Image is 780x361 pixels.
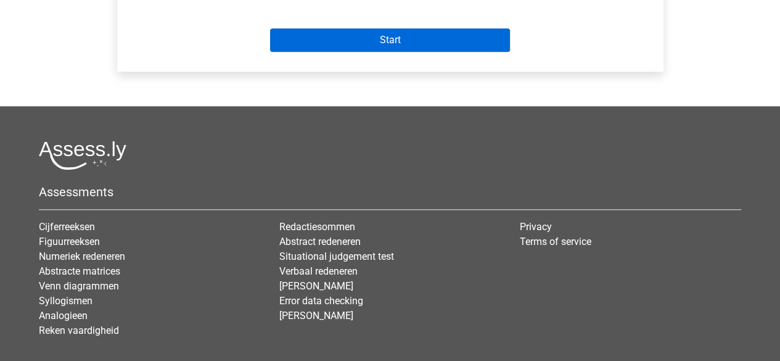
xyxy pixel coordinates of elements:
a: Syllogismen [39,295,92,307]
a: [PERSON_NAME] [279,310,353,322]
a: Verbaal redeneren [279,265,358,277]
a: Terms of service [519,236,591,247]
a: [PERSON_NAME] [279,280,353,292]
a: Privacy [519,221,551,233]
a: Abstracte matrices [39,265,120,277]
img: Assessly logo [39,141,126,170]
a: Abstract redeneren [279,236,361,247]
input: Start [270,28,510,52]
a: Reken vaardigheid [39,325,119,336]
a: Figuurreeksen [39,236,100,247]
a: Venn diagrammen [39,280,119,292]
a: Cijferreeksen [39,221,95,233]
h5: Assessments [39,185,741,199]
a: Redactiesommen [279,221,355,233]
a: Analogieen [39,310,88,322]
a: Error data checking [279,295,363,307]
a: Situational judgement test [279,251,394,262]
a: Numeriek redeneren [39,251,125,262]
